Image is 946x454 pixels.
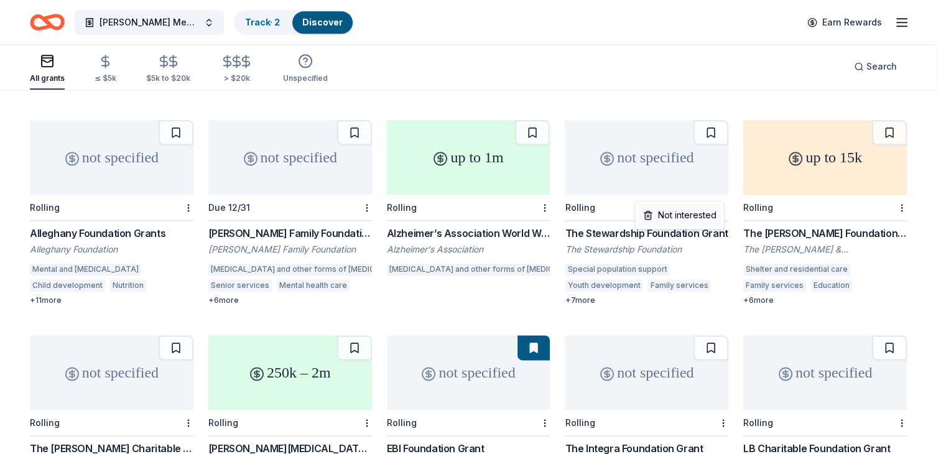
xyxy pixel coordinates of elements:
div: Rolling [30,417,60,428]
a: Home [30,7,65,37]
a: Discover [302,17,343,27]
div: Alzheimer's Association [387,243,550,256]
div: up to 1m [387,120,550,195]
div: Child development [30,279,105,292]
div: Mental and [MEDICAL_DATA] [30,263,141,276]
div: [PERSON_NAME] Family Foundation Grants [208,226,372,241]
div: Shelter and residential care [743,263,850,276]
a: Earn Rewards [800,11,889,34]
div: + 6 more [743,295,907,305]
div: Alleghany Foundation [30,243,193,256]
a: Track· 2 [245,17,280,27]
div: not specified [30,120,193,195]
div: not specified [30,335,193,410]
div: $5k to $20k [146,73,190,83]
div: not specified [208,120,372,195]
div: Family services [647,279,710,292]
div: Rolling [743,202,773,213]
div: Rolling [565,417,595,428]
div: Rolling [387,202,417,213]
div: not specified [743,335,907,410]
div: [MEDICAL_DATA] and other forms of [MEDICAL_DATA] [208,263,415,276]
div: Family services [743,279,806,292]
div: The Stewardship Foundation Grant [565,226,728,241]
div: not specified [387,335,550,410]
div: The [PERSON_NAME] & [PERSON_NAME] Foundation [743,243,907,256]
div: 250k – 2m [208,335,372,410]
div: The Stewardship Foundation [565,243,728,256]
div: Nutrition [110,279,146,292]
div: ≤ $5k [95,73,116,83]
div: Due 12/31 [208,202,250,213]
div: Senior services [208,279,272,292]
div: Youth development [565,279,642,292]
div: + 11 more [30,295,193,305]
div: not specified [565,120,728,195]
div: Alleghany Foundation Grants [30,226,193,241]
div: [PERSON_NAME] Family Foundation [208,243,372,256]
div: + 7 more [565,295,728,305]
div: Rolling [743,417,773,428]
div: Rolling [30,202,60,213]
div: not specified [565,335,728,410]
div: All grants [30,73,65,83]
span: Search [866,59,897,74]
div: Rolling [387,417,417,428]
div: Mental health care [277,279,350,292]
div: Unspecified [283,73,328,83]
div: Special population support [565,263,669,276]
div: Not interested [638,204,721,226]
div: Rolling [565,202,595,213]
div: > $20k [220,73,253,83]
div: Rolling [208,417,238,428]
div: Alzheimer’s Association World Wide FINGERS Network Funding Program (ALZ WW-FNFP) [387,226,550,241]
div: The [PERSON_NAME] Foundation Grant [743,226,907,241]
div: up to 15k [743,120,907,195]
div: + 6 more [208,295,372,305]
span: [PERSON_NAME] Memory Care [100,15,199,30]
div: Education [811,279,852,292]
div: [MEDICAL_DATA] and other forms of [MEDICAL_DATA] [387,263,593,276]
